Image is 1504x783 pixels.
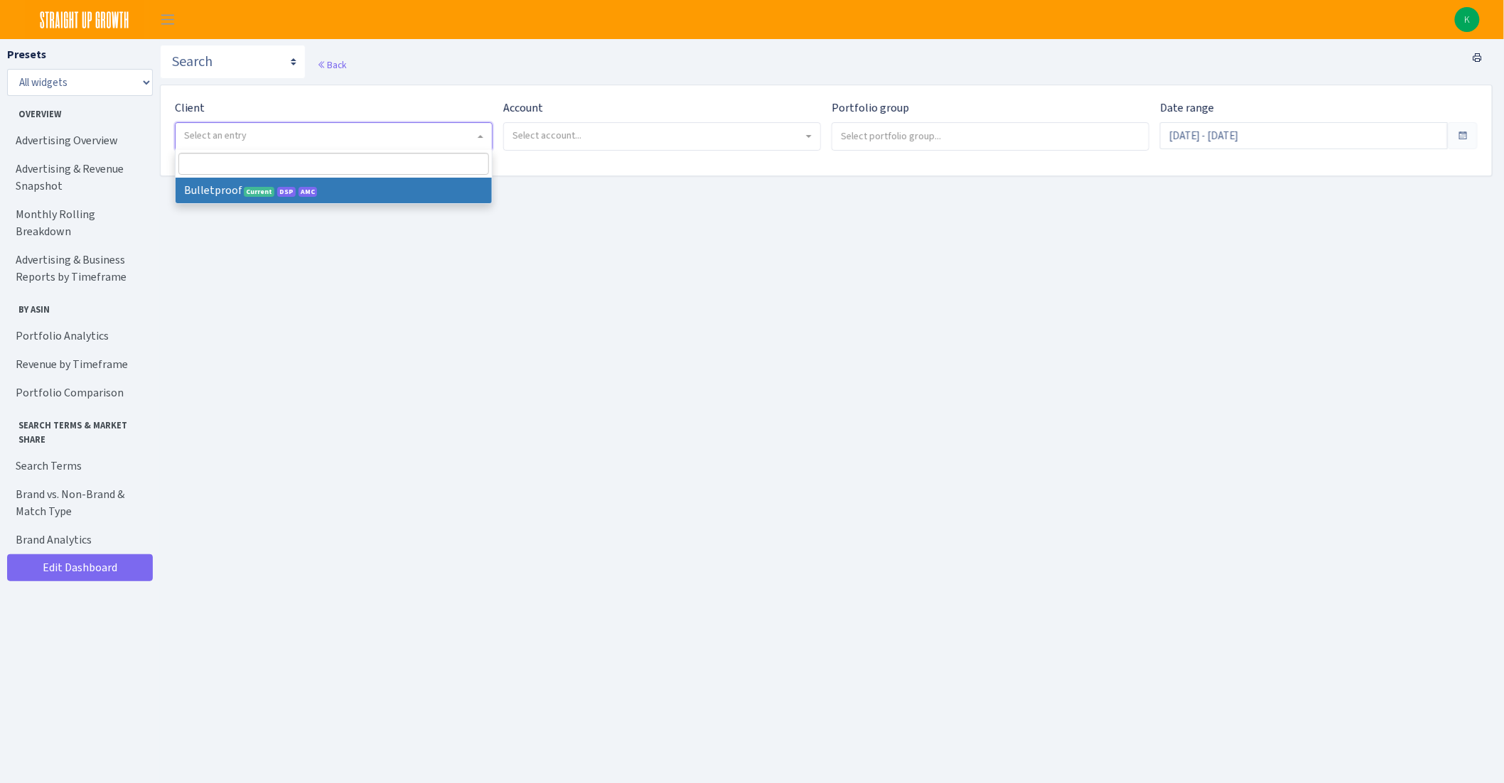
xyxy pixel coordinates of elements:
[7,350,149,379] a: Revenue by Timeframe
[175,99,205,117] label: Client
[317,58,346,71] a: Back
[184,129,247,142] span: Select an entry
[1455,7,1480,32] img: Kenzie Smith
[244,187,274,197] span: Current
[7,126,149,155] a: Advertising Overview
[7,246,149,291] a: Advertising & Business Reports by Timeframe
[8,297,149,316] span: By ASIN
[832,99,909,117] label: Portfolio group
[1160,99,1214,117] label: Date range
[7,379,149,407] a: Portfolio Comparison
[832,123,1149,148] input: Select portfolio group...
[7,554,153,581] a: Edit Dashboard
[503,99,543,117] label: Account
[7,452,149,480] a: Search Terms
[7,155,149,200] a: Advertising & Revenue Snapshot
[8,413,149,445] span: Search Terms & Market Share
[299,187,317,197] span: AMC
[512,129,581,142] span: Select account...
[7,480,149,526] a: Brand vs. Non-Brand & Match Type
[7,46,46,63] label: Presets
[1455,7,1480,32] a: K
[8,102,149,121] span: Overview
[277,187,296,197] span: DSP
[7,200,149,246] a: Monthly Rolling Breakdown
[176,178,492,203] li: Bulletproof
[7,322,149,350] a: Portfolio Analytics
[150,8,186,31] button: Toggle navigation
[7,526,149,554] a: Brand Analytics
